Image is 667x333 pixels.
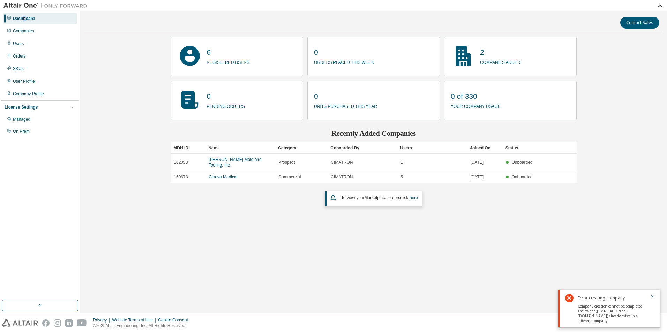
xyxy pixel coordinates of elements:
span: To view your click [341,195,418,200]
div: On Prem [13,128,30,134]
p: pending orders [207,102,245,110]
div: Cookie Consent [158,317,192,323]
span: Prospect [278,160,295,165]
div: Privacy [93,317,112,323]
span: Commercial [278,174,301,180]
div: Name [208,142,272,154]
div: Joined On [470,142,500,154]
p: 0 [314,91,377,102]
span: 162053 [174,160,188,165]
span: [DATE] [470,160,484,165]
span: Onboarded [511,175,532,179]
img: youtube.svg [77,319,87,327]
p: 0 of 330 [451,91,501,102]
div: Dashboard [13,16,35,21]
span: CIMATRON [331,174,353,180]
span: 5 [400,174,403,180]
div: Status [505,142,535,154]
div: Users [400,142,464,154]
span: 159678 [174,174,188,180]
div: MDH ID [173,142,203,154]
div: Managed [13,117,30,122]
p: 6 [207,47,249,58]
img: facebook.svg [42,319,50,327]
span: Onboarded [511,160,532,165]
div: Website Terms of Use [112,317,158,323]
h2: Recently Added Companies [171,129,576,138]
p: registered users [207,58,249,66]
p: your company usage [451,102,501,110]
span: CIMATRON [331,160,353,165]
p: units purchased this year [314,102,377,110]
div: Error creating company [578,294,646,302]
div: Orders [13,53,26,59]
p: companies added [480,58,520,66]
p: orders placed this week [314,58,374,66]
em: Marketplace orders [365,195,400,200]
img: instagram.svg [54,319,61,327]
p: 2 [480,47,520,58]
div: Company creation cannot be completed. The owner ([EMAIL_ADDRESS][DOMAIN_NAME]) already exists in ... [578,303,646,323]
div: Onboarded By [330,142,395,154]
button: Contact Sales [620,17,659,29]
a: [PERSON_NAME] Mold and Tooling, Inc [209,157,261,168]
span: 1 [400,160,403,165]
a: Cinova Medical [209,175,237,179]
div: User Profile [13,79,35,84]
div: SKUs [13,66,24,72]
div: Users [13,41,24,46]
p: 0 [314,47,374,58]
p: 0 [207,91,245,102]
img: linkedin.svg [65,319,73,327]
div: License Settings [5,104,38,110]
div: Category [278,142,325,154]
span: [DATE] [470,174,484,180]
div: Companies [13,28,34,34]
a: here [410,195,418,200]
img: Altair One [3,2,91,9]
div: Company Profile [13,91,44,97]
p: © 2025 Altair Engineering, Inc. All Rights Reserved. [93,323,192,329]
img: altair_logo.svg [2,319,38,327]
